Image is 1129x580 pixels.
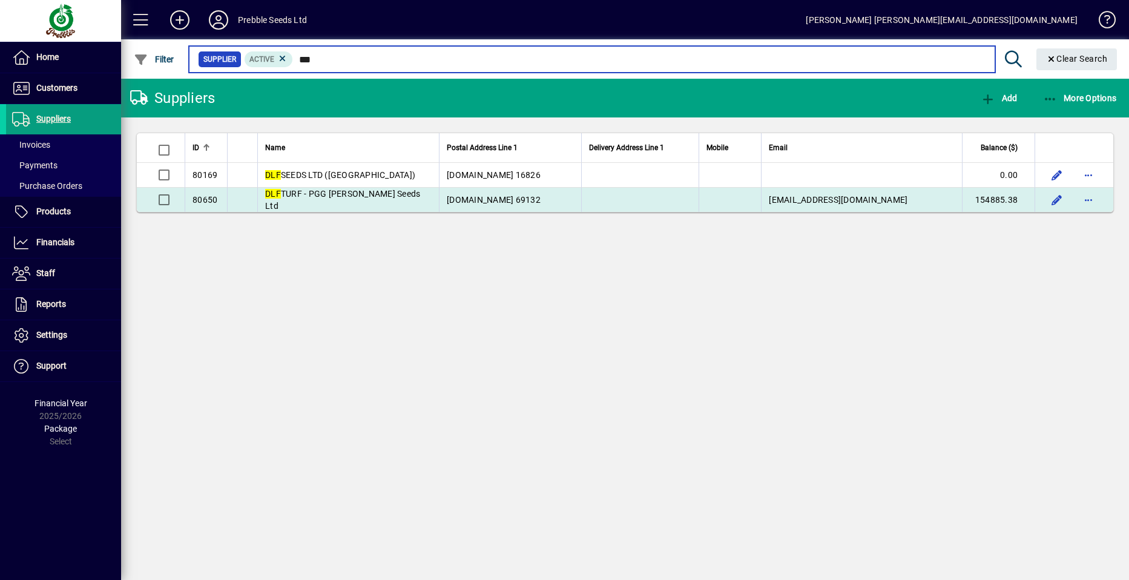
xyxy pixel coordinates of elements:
button: Profile [199,9,238,31]
button: Add [978,87,1020,109]
div: ID [193,141,220,154]
td: 154885.38 [962,188,1035,212]
div: Balance ($) [970,141,1029,154]
span: [DOMAIN_NAME] 16826 [447,170,541,180]
a: Customers [6,73,121,104]
em: DLF [265,189,281,199]
span: Purchase Orders [12,181,82,191]
a: Home [6,42,121,73]
button: Clear [1036,48,1117,70]
em: DLF [265,170,281,180]
mat-chip: Activation Status: Active [245,51,293,67]
button: Edit [1047,165,1067,185]
span: Home [36,52,59,62]
a: Invoices [6,134,121,155]
span: Postal Address Line 1 [447,141,518,154]
span: Package [44,424,77,433]
span: Delivery Address Line 1 [589,141,664,154]
span: 80169 [193,170,217,180]
div: Suppliers [130,88,215,108]
a: Support [6,351,121,381]
a: Reports [6,289,121,320]
span: Suppliers [36,114,71,124]
span: Products [36,206,71,216]
div: Mobile [706,141,754,154]
span: Add [981,93,1017,103]
span: Financial Year [35,398,87,408]
div: [PERSON_NAME] [PERSON_NAME][EMAIL_ADDRESS][DOMAIN_NAME] [806,10,1078,30]
span: Reports [36,299,66,309]
span: Customers [36,83,77,93]
div: Email [769,141,955,154]
a: Products [6,197,121,227]
button: More options [1079,190,1098,209]
a: Staff [6,259,121,289]
span: [EMAIL_ADDRESS][DOMAIN_NAME] [769,195,907,205]
span: Payments [12,160,58,170]
td: 0.00 [962,163,1035,188]
span: More Options [1043,93,1117,103]
div: Prebble Seeds Ltd [238,10,307,30]
span: Settings [36,330,67,340]
span: TURF - PGG [PERSON_NAME] Seeds Ltd [265,189,420,211]
button: More Options [1040,87,1120,109]
a: Payments [6,155,121,176]
span: Balance ($) [981,141,1018,154]
span: Support [36,361,67,371]
span: Staff [36,268,55,278]
div: Name [265,141,432,154]
a: Settings [6,320,121,351]
span: Clear Search [1046,54,1108,64]
span: Filter [134,54,174,64]
a: Purchase Orders [6,176,121,196]
a: Knowledge Base [1090,2,1114,42]
span: [DOMAIN_NAME] 69132 [447,195,541,205]
span: SEEDS LTD ([GEOGRAPHIC_DATA]) [265,170,415,180]
span: Invoices [12,140,50,150]
span: Supplier [203,53,236,65]
button: Edit [1047,190,1067,209]
button: Add [160,9,199,31]
span: Mobile [706,141,728,154]
span: Name [265,141,285,154]
a: Financials [6,228,121,258]
span: 80650 [193,195,217,205]
button: More options [1079,165,1098,185]
span: Financials [36,237,74,247]
button: Filter [131,48,177,70]
span: ID [193,141,199,154]
span: Email [769,141,788,154]
span: Active [249,55,274,64]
